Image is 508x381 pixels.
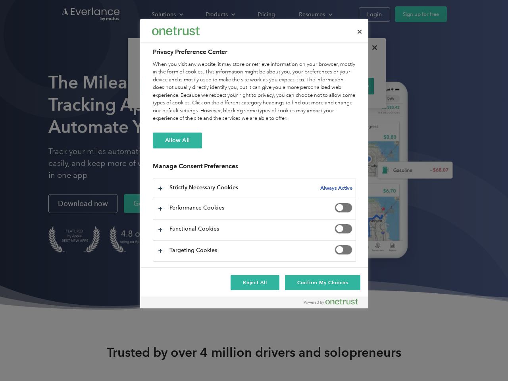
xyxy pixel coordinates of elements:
[351,23,368,40] button: Close
[153,47,356,57] h2: Privacy Preference Center
[304,298,358,305] img: Powered by OneTrust Opens in a new Tab
[153,162,356,175] h3: Manage Consent Preferences
[140,19,368,308] div: Preference center
[140,19,368,308] div: Privacy Preference Center
[304,298,364,308] a: Powered by OneTrust Opens in a new Tab
[152,23,200,39] div: Everlance
[153,133,202,148] button: Allow All
[285,275,360,290] button: Confirm My Choices
[231,275,280,290] button: Reject All
[152,27,200,35] img: Everlance
[153,61,356,123] div: When you visit any website, it may store or retrieve information on your browser, mostly in the f...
